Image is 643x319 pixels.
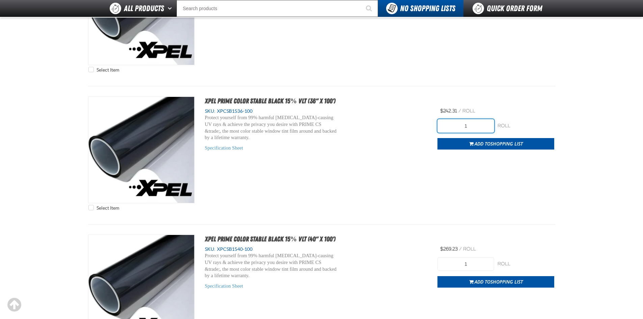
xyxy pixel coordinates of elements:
label: Select Item [88,67,119,73]
input: Select Item [88,205,94,210]
a: XPEL PRIME Color Stable Black 15% VLT (40" x 100') [205,235,336,243]
span: roll [463,246,476,252]
label: Select Item [88,205,119,211]
input: Product Quantity [437,257,494,271]
button: Add toShopping List [437,276,554,288]
span: Shopping List [490,278,523,285]
div: SKU: [205,108,428,114]
span: Add to [475,140,523,147]
button: Add toShopping List [437,138,554,150]
a: Specification Sheet [205,283,243,289]
span: $269.23 [440,246,458,252]
span: roll [462,108,475,114]
span: All Products [124,2,164,15]
span: / [458,108,461,114]
: View Details of the XPEL PRIME Color Stable Black 15% VLT (36" x 100') [88,97,194,203]
a: XPEL PRIME Color Stable Black 15% VLT (36" x 100') [205,97,336,105]
p: Protect yourself from 99% harmful [MEDICAL_DATA]-causing UV rays & achieve the privacy you desire... [205,114,339,141]
div: roll [498,261,554,267]
p: Protect yourself from 99% harmful [MEDICAL_DATA]-causing UV rays & achieve the privacy you desire... [205,252,339,279]
span: Shopping List [490,140,523,147]
span: $242.31 [440,108,457,114]
a: Specification Sheet [205,145,243,151]
span: No Shopping Lists [400,4,455,13]
span: / [459,246,462,252]
input: Product Quantity [437,119,494,133]
img: XPEL PRIME Color Stable Black 15% VLT (36" x 100') [88,97,194,203]
input: Select Item [88,67,94,72]
span: Add to [475,278,523,285]
span: XPCSB1536-100 [215,108,252,114]
div: SKU: [205,246,428,252]
div: roll [498,123,554,129]
div: Scroll to the top [7,297,22,312]
span: XPCSB1540-100 [215,246,252,252]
